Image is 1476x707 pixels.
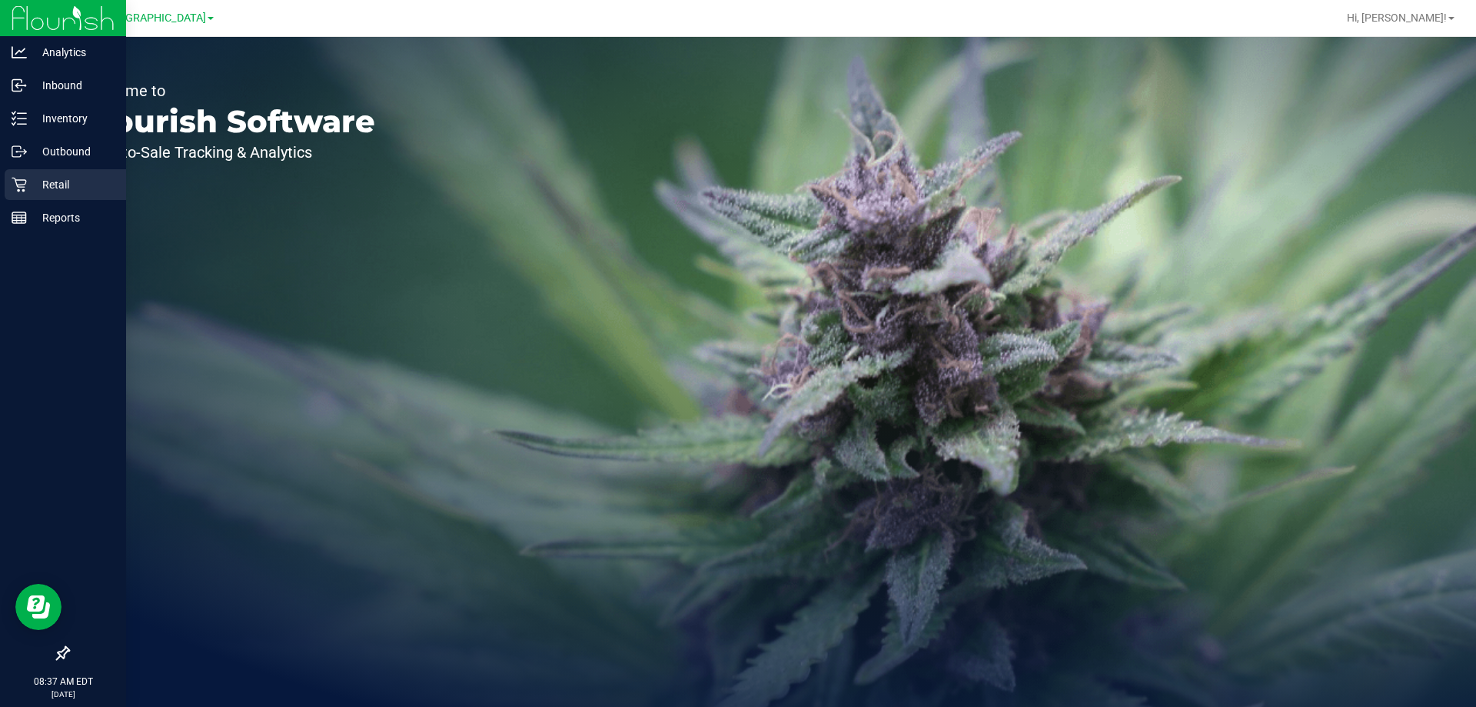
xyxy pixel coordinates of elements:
[27,76,119,95] p: Inbound
[12,177,27,192] inline-svg: Retail
[27,142,119,161] p: Outbound
[12,210,27,225] inline-svg: Reports
[12,78,27,93] inline-svg: Inbound
[12,45,27,60] inline-svg: Analytics
[12,111,27,126] inline-svg: Inventory
[27,43,119,62] p: Analytics
[1347,12,1447,24] span: Hi, [PERSON_NAME]!
[27,175,119,194] p: Retail
[27,208,119,227] p: Reports
[83,145,375,160] p: Seed-to-Sale Tracking & Analytics
[101,12,206,25] span: [GEOGRAPHIC_DATA]
[27,109,119,128] p: Inventory
[7,675,119,689] p: 08:37 AM EDT
[15,584,61,630] iframe: Resource center
[83,83,375,98] p: Welcome to
[12,144,27,159] inline-svg: Outbound
[7,689,119,700] p: [DATE]
[83,106,375,137] p: Flourish Software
